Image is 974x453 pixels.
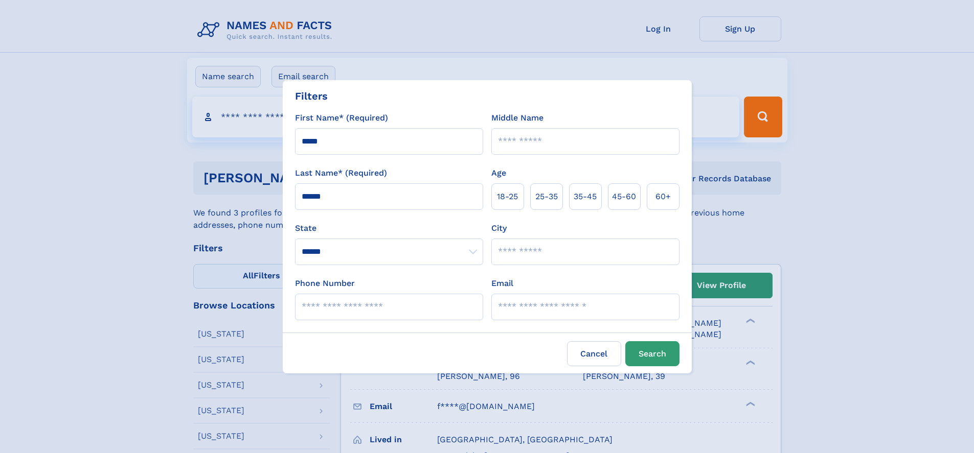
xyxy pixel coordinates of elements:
[295,112,388,124] label: First Name* (Required)
[295,167,387,179] label: Last Name* (Required)
[491,277,513,290] label: Email
[612,190,636,203] span: 45‑60
[655,190,671,203] span: 60+
[574,190,597,203] span: 35‑45
[535,190,558,203] span: 25‑35
[491,222,507,234] label: City
[491,167,506,179] label: Age
[491,112,543,124] label: Middle Name
[497,190,518,203] span: 18‑25
[567,341,621,366] label: Cancel
[295,222,483,234] label: State
[295,88,328,104] div: Filters
[625,341,679,366] button: Search
[295,277,355,290] label: Phone Number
